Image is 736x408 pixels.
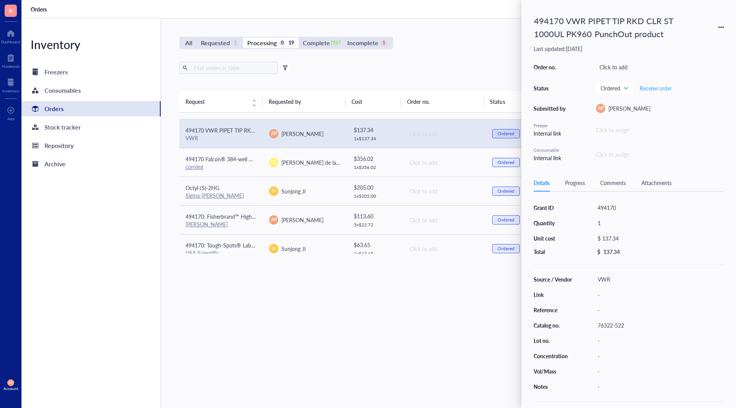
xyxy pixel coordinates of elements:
[354,136,397,142] div: 1 x $ 137.34
[247,38,277,48] div: Processing
[594,233,721,244] div: $ 137.34
[594,289,724,300] div: -
[271,159,277,165] span: DD
[186,249,219,257] a: USA Scientific
[186,184,219,192] span: Octyl-(S)-2HG
[381,40,387,46] div: 1
[281,159,380,166] span: [PERSON_NAME] de la [PERSON_NAME]
[1,39,20,44] div: Dashboard
[186,192,244,199] a: Sigma-[PERSON_NAME]
[534,306,573,313] div: Reference
[354,241,397,249] div: $ 63.65
[534,337,573,344] div: Lot no.
[186,213,383,220] span: 494170: Fisherbrand™ High Precision Straight Tapered Flat Point Tweezers/Forceps
[498,246,514,252] div: Ordered
[596,126,724,134] div: Click to assign
[186,134,257,141] div: VWR
[534,204,573,211] div: Grant ID
[44,67,68,77] div: Freezers
[186,97,247,106] span: Request
[44,159,66,169] div: Archive
[179,91,263,112] th: Request
[44,103,64,114] div: Orders
[21,138,161,153] a: Repository
[263,91,346,112] th: Requested by
[640,85,672,91] span: Receive order
[44,122,81,133] div: Stock tracker
[281,216,324,224] span: [PERSON_NAME]
[44,140,74,151] div: Repository
[3,386,18,391] div: Account
[281,187,306,195] span: Sunjong Ji
[402,177,486,205] td: Click to add
[281,245,306,252] span: Sunjong Ji
[639,82,672,94] button: Receive order
[409,158,480,167] div: Click to add
[401,91,484,112] th: Order no.
[534,368,573,375] div: Vol/Mass
[21,37,161,52] div: Inventory
[409,216,480,224] div: Click to add
[9,381,13,384] span: AP
[603,248,620,255] div: 137.34
[484,91,539,112] th: Status
[2,88,19,93] div: Inventory
[201,38,230,48] div: Requested
[594,202,724,213] div: 494170
[354,212,397,220] div: $ 113.60
[641,179,672,187] div: Attachments
[186,220,228,228] a: [PERSON_NAME]
[402,205,486,234] td: Click to add
[594,335,724,346] div: -
[354,251,397,257] div: 1 x $ 63.65
[534,352,573,359] div: Concentration
[9,6,13,15] span: K
[534,147,568,154] div: Consumable
[594,320,724,331] div: 76322-522
[1,27,20,44] a: Dashboard
[2,52,20,69] a: Notebook
[597,248,600,255] div: $
[44,85,81,96] div: Consumables
[271,130,277,137] span: AP
[534,105,568,112] div: Submitted by
[534,45,724,52] div: Last updated: [DATE]
[534,383,573,390] div: Notes
[498,217,514,223] div: Ordered
[402,119,486,148] td: Click to add
[534,85,568,92] div: Status
[598,105,604,112] span: AP
[186,163,203,170] a: corning
[498,131,514,137] div: Ordered
[347,38,378,48] div: Incomplete
[608,105,651,112] span: [PERSON_NAME]
[534,291,573,298] div: Link
[534,276,573,283] div: Source / Vendor
[185,38,192,48] div: All
[31,6,48,13] a: Orders
[534,248,573,255] div: Total
[354,126,397,134] div: $ 137.34
[565,179,585,187] div: Progress
[531,12,692,42] div: 494170 VWR PIPET TIP RKD CLR ST 1000UL PK960 PunchOut product
[402,234,486,263] td: Click to add
[409,129,480,138] div: Click to add
[21,64,161,80] a: Freezers
[271,245,276,252] span: SJ
[345,91,401,112] th: Cost
[534,235,573,242] div: Unit cost
[2,64,20,69] div: Notebook
[601,85,627,92] span: Ordered
[594,274,724,285] div: VWR
[594,381,724,392] div: -
[21,120,161,135] a: Stock tracker
[596,62,724,72] div: Click to add
[332,40,339,46] div: 1937
[594,305,724,315] div: -
[303,38,330,48] div: Complete
[594,218,724,228] div: 1
[354,222,397,228] div: 5 x $ 22.72
[271,188,276,195] span: SJ
[271,216,277,223] span: AP
[191,62,274,74] input: Find orders in table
